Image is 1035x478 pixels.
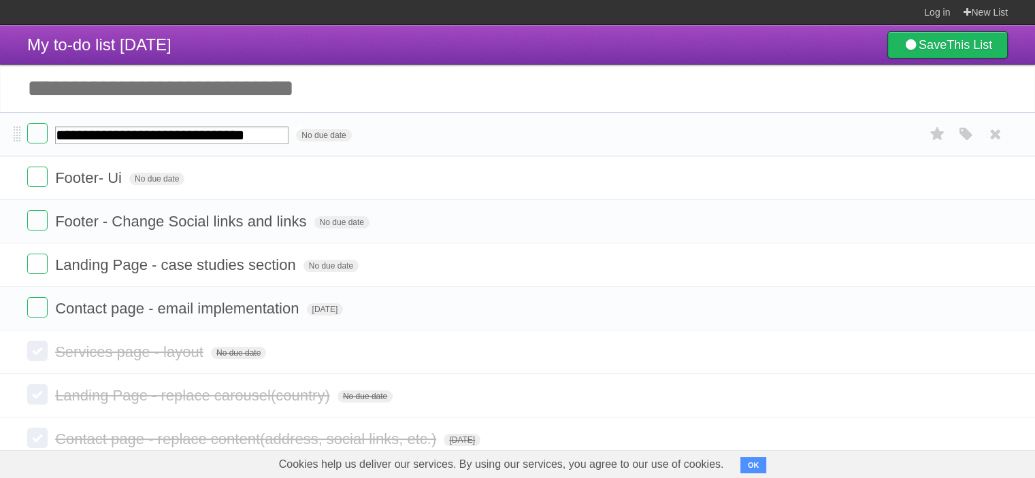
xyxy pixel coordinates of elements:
label: Done [27,341,48,361]
span: Contact page - email implementation [55,300,302,317]
span: No due date [296,129,351,141]
label: Done [27,123,48,143]
span: Cookies help us deliver our services. By using our services, you agree to our use of cookies. [265,451,738,478]
span: No due date [314,216,369,228]
label: Done [27,297,48,318]
span: No due date [338,390,393,403]
span: Landing Page - case studies section [55,256,299,273]
span: Footer - Change Social links and links [55,213,310,230]
span: My to-do list [DATE] [27,35,171,54]
span: Footer- Ui [55,169,125,186]
a: SaveThis List [887,31,1008,58]
span: Services page - layout [55,343,207,360]
label: Done [27,428,48,448]
label: Star task [925,123,951,146]
span: No due date [129,173,184,185]
button: OK [740,457,767,473]
span: Landing Page - replace carousel(country) [55,387,333,404]
label: Done [27,167,48,187]
span: No due date [303,260,359,272]
b: This List [947,38,992,52]
span: Contact page - replace content(address, social links, etc.) [55,430,440,447]
label: Done [27,384,48,405]
span: [DATE] [444,434,480,446]
label: Done [27,254,48,274]
span: [DATE] [307,303,344,315]
span: No due date [211,347,266,359]
label: Done [27,210,48,231]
